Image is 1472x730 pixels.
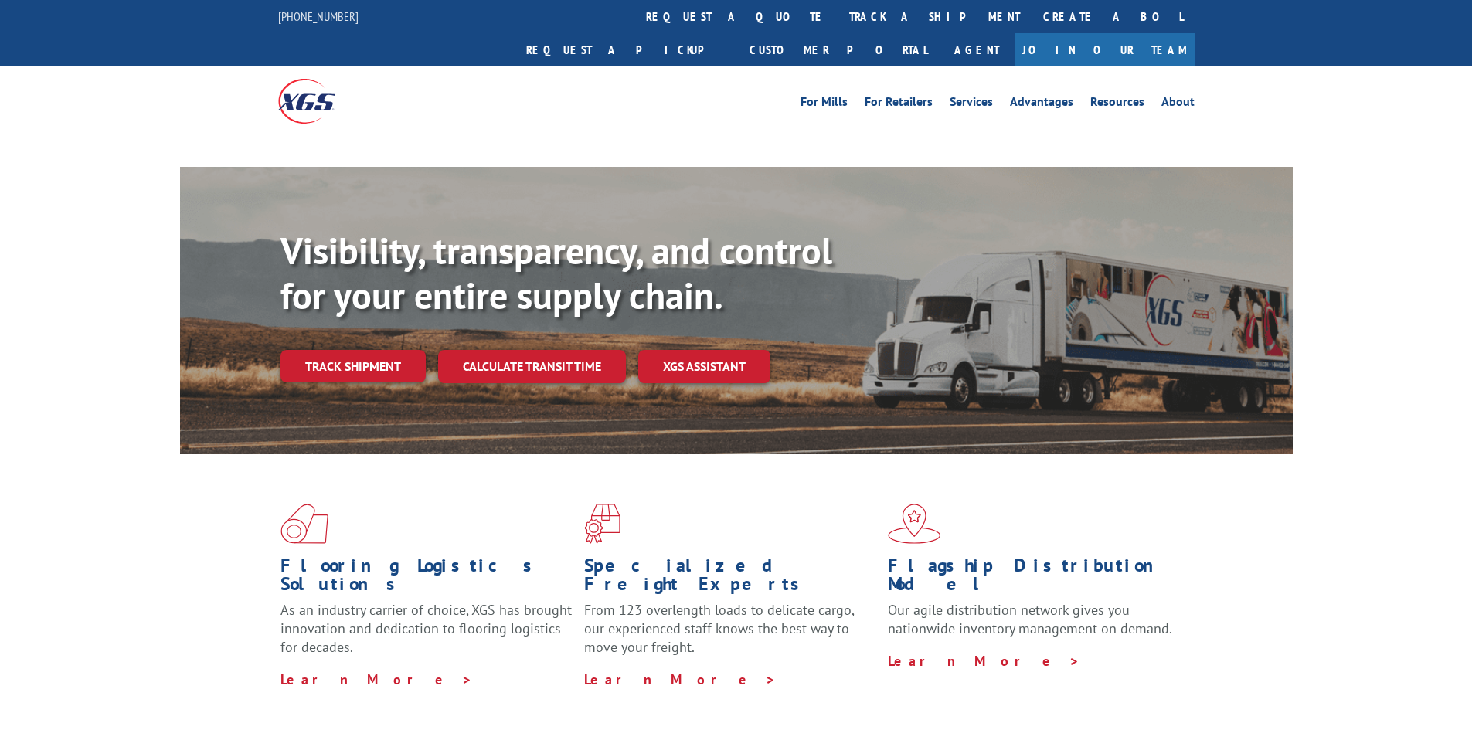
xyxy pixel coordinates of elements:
a: For Retailers [865,96,933,113]
a: Learn More > [888,652,1080,670]
a: Resources [1090,96,1144,113]
a: Agent [939,33,1015,66]
a: [PHONE_NUMBER] [278,8,359,24]
span: As an industry carrier of choice, XGS has brought innovation and dedication to flooring logistics... [280,601,572,656]
a: For Mills [801,96,848,113]
img: xgs-icon-total-supply-chain-intelligence-red [280,504,328,544]
h1: Flooring Logistics Solutions [280,556,573,601]
a: XGS ASSISTANT [638,350,770,383]
a: Calculate transit time [438,350,626,383]
h1: Specialized Freight Experts [584,556,876,601]
a: Services [950,96,993,113]
a: Advantages [1010,96,1073,113]
a: About [1161,96,1195,113]
b: Visibility, transparency, and control for your entire supply chain. [280,226,832,319]
img: xgs-icon-focused-on-flooring-red [584,504,620,544]
p: From 123 overlength loads to delicate cargo, our experienced staff knows the best way to move you... [584,601,876,670]
a: Learn More > [280,671,473,688]
span: Our agile distribution network gives you nationwide inventory management on demand. [888,601,1172,637]
a: Track shipment [280,350,426,382]
img: xgs-icon-flagship-distribution-model-red [888,504,941,544]
a: Learn More > [584,671,777,688]
a: Join Our Team [1015,33,1195,66]
a: Request a pickup [515,33,738,66]
a: Customer Portal [738,33,939,66]
h1: Flagship Distribution Model [888,556,1180,601]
